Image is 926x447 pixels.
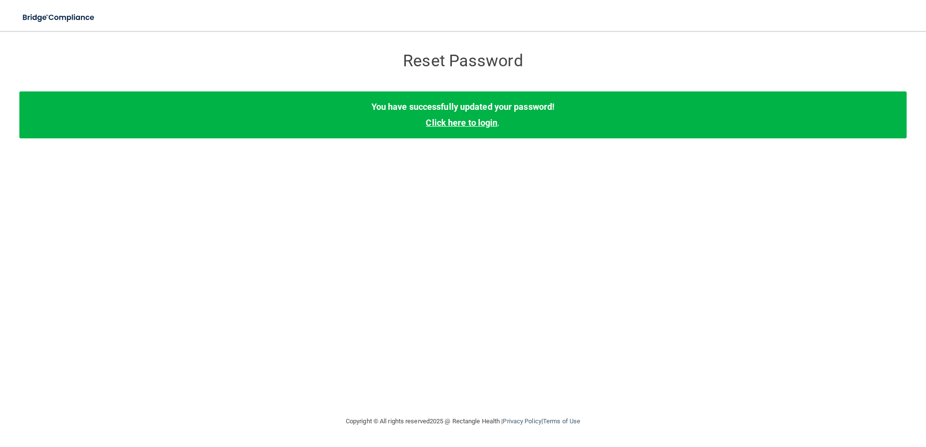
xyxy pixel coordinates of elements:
[543,417,580,425] a: Terms of Use
[286,406,640,437] div: Copyright © All rights reserved 2025 @ Rectangle Health | |
[286,52,640,70] h3: Reset Password
[503,417,541,425] a: Privacy Policy
[15,8,104,28] img: bridge_compliance_login_screen.278c3ca4.svg
[19,91,907,138] div: .
[426,118,497,128] a: Click here to login
[371,102,555,112] b: You have successfully updated your password!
